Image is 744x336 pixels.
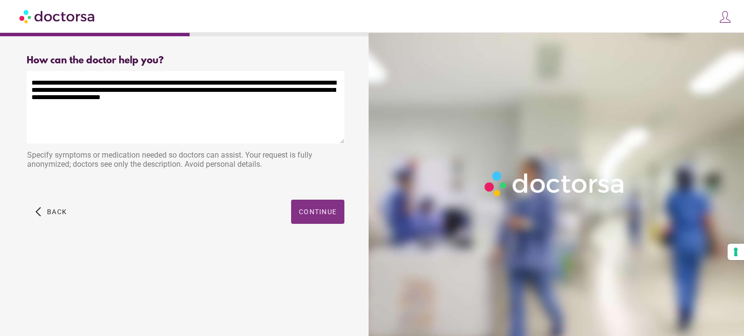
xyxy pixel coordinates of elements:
button: Your consent preferences for tracking technologies [728,244,744,260]
img: Logo-Doctorsa-trans-White-partial-flat.png [480,167,629,200]
span: Continue [299,208,337,216]
button: Continue [291,200,344,224]
span: Back [47,208,67,216]
button: arrow_back_ios Back [31,200,71,224]
div: How can the doctor help you? [27,55,344,66]
img: icons8-customer-100.png [718,10,732,24]
img: Doctorsa.com [19,5,96,27]
div: Specify symptoms or medication needed so doctors can assist. Your request is fully anonymized; do... [27,146,344,176]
